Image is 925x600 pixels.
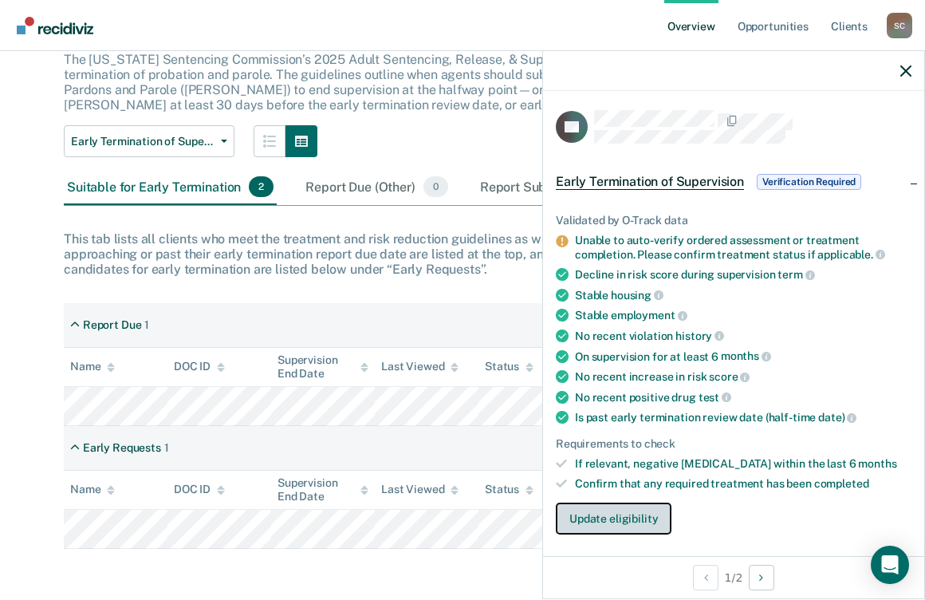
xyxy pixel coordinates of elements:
[777,268,814,281] span: term
[575,267,911,282] div: Decline in risk score during supervision
[556,437,911,451] div: Requirements to check
[575,477,911,491] div: Confirm that any required treatment has been
[70,360,115,373] div: Name
[721,349,771,362] span: months
[575,288,911,302] div: Stable
[543,156,924,207] div: Early Termination of SupervisionVerification Required
[887,13,912,38] button: Profile dropdown button
[575,457,911,471] div: If relevant, negative [MEDICAL_DATA] within the last 6
[556,214,911,227] div: Validated by O-Track data
[71,135,215,148] span: Early Termination of Supervision
[174,483,225,496] div: DOC ID
[887,13,912,38] div: S C
[699,391,731,404] span: test
[277,476,368,503] div: Supervision End Date
[575,410,911,424] div: Is past early termination review date (half-time
[575,369,911,384] div: No recent increase in risk
[83,441,161,455] div: Early Requests
[381,360,459,373] div: Last Viewed
[381,483,459,496] div: Last Viewed
[575,308,911,322] div: Stable
[858,457,896,470] span: months
[164,441,169,455] div: 1
[556,503,671,535] button: Update eligibility
[709,370,750,383] span: score
[543,556,924,598] div: 1 / 2
[575,349,911,364] div: On supervision for at least 6
[477,170,620,205] div: Report Submitted
[423,176,448,197] span: 0
[249,176,274,197] span: 2
[174,360,225,373] div: DOC ID
[485,483,533,496] div: Status
[675,330,724,342] span: history
[64,170,277,205] div: Suitable for Early Termination
[302,170,451,205] div: Report Due (Other)
[575,234,911,261] div: Unable to auto-verify ordered assessment or treatment completion. Please confirm treatment status...
[64,52,834,113] p: The [US_STATE] Sentencing Commission’s 2025 Adult Sentencing, Release, & Supervision Guidelines e...
[575,390,911,405] div: No recent positive drug
[556,174,744,190] span: Early Termination of Supervision
[485,360,533,373] div: Status
[64,231,861,278] div: This tab lists all clients who meet the treatment and risk reduction guidelines as well as the st...
[575,329,911,343] div: No recent violation
[814,477,869,490] span: completed
[611,289,663,302] span: housing
[70,483,115,496] div: Name
[693,565,718,590] button: Previous Opportunity
[871,546,909,584] div: Open Intercom Messenger
[17,17,93,34] img: Recidiviz
[277,353,368,381] div: Supervision End Date
[818,411,856,424] span: date)
[83,318,142,332] div: Report Due
[749,565,774,590] button: Next Opportunity
[144,318,149,332] div: 1
[611,309,687,322] span: employment
[757,174,861,190] span: Verification Required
